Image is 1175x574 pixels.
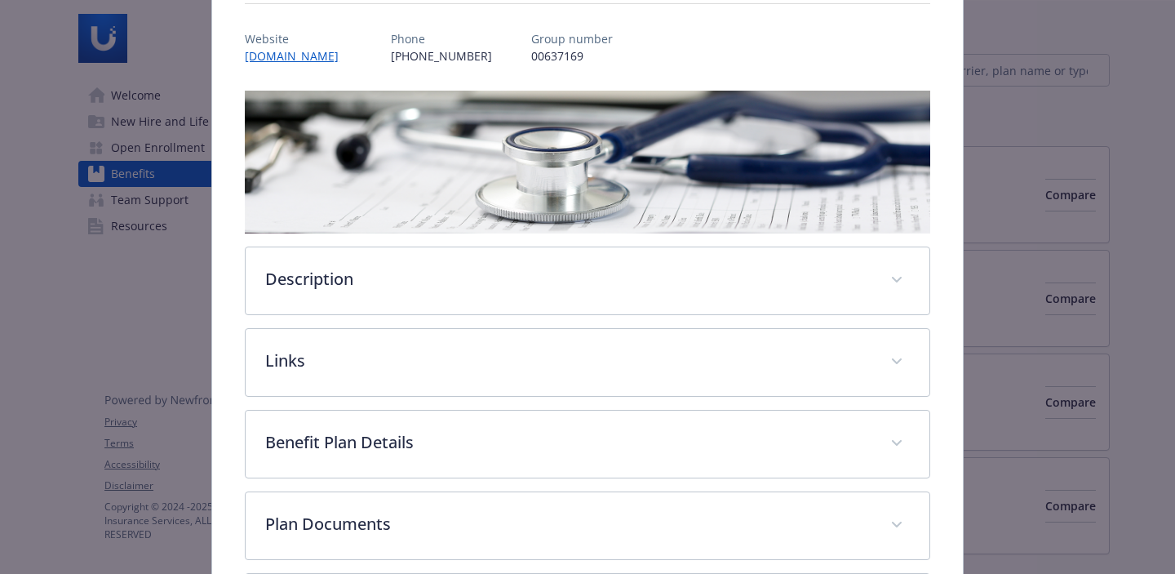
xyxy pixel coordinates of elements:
p: Phone [391,30,492,47]
p: 00637169 [531,47,613,65]
div: Description [246,247,929,314]
div: Links [246,329,929,396]
p: Links [265,349,871,373]
a: [DOMAIN_NAME] [245,48,352,64]
p: Benefit Plan Details [265,430,871,455]
p: Group number [531,30,613,47]
p: Plan Documents [265,512,871,536]
p: [PHONE_NUMBER] [391,47,492,65]
img: banner [245,91,930,234]
p: Website [245,30,352,47]
p: Description [265,267,871,291]
div: Plan Documents [246,492,929,559]
div: Benefit Plan Details [246,411,929,478]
